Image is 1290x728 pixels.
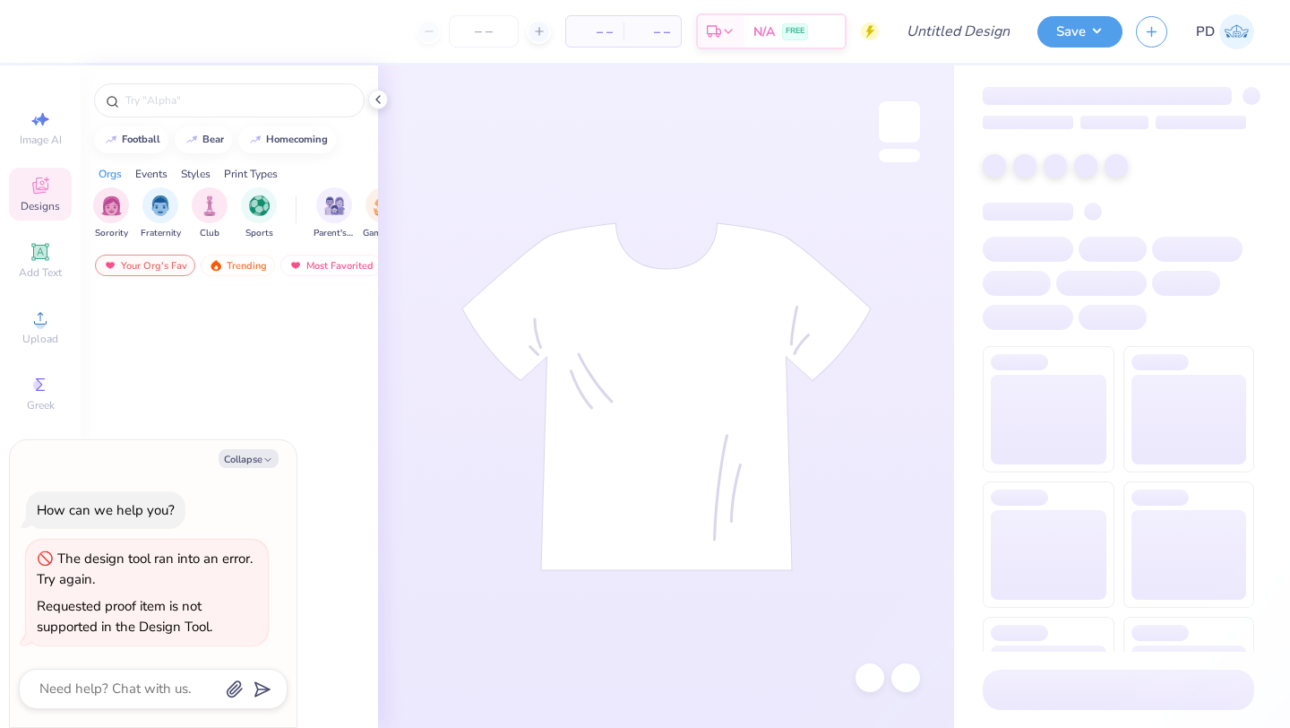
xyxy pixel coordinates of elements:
[93,187,129,240] div: filter for Sorority
[150,195,170,216] img: Fraternity Image
[241,187,277,240] button: filter button
[141,187,181,240] button: filter button
[181,166,211,182] div: Styles
[104,134,118,145] img: trend_line.gif
[374,195,394,216] img: Game Day Image
[202,134,224,144] div: bear
[22,332,58,346] span: Upload
[99,166,122,182] div: Orgs
[141,227,181,240] span: Fraternity
[37,550,253,588] div: The design tool ran into an error. Try again.
[892,13,1024,49] input: Untitled Design
[241,187,277,240] div: filter for Sports
[1219,14,1254,49] img: Priscilla Dice
[1196,14,1254,49] a: PD
[37,501,175,519] div: How can we help you?
[141,187,181,240] div: filter for Fraternity
[238,126,336,153] button: homecoming
[324,195,345,216] img: Parent's Weekend Image
[19,265,62,280] span: Add Text
[135,166,168,182] div: Events
[577,22,613,41] span: – –
[314,227,355,240] span: Parent's Weekend
[101,195,122,216] img: Sorority Image
[1196,22,1215,42] span: PD
[449,15,519,48] input: – –
[37,597,212,636] div: Requested proof item is not supported in the Design Tool.
[753,22,775,41] span: N/A
[314,187,355,240] button: filter button
[280,255,382,276] div: Most Favorited
[219,449,279,468] button: Collapse
[200,227,219,240] span: Club
[124,91,353,109] input: Try "Alpha"
[363,227,404,240] span: Game Day
[248,134,262,145] img: trend_line.gif
[314,187,355,240] div: filter for Parent's Weekend
[21,199,60,213] span: Designs
[461,222,872,571] img: tee-skeleton.svg
[192,187,228,240] button: filter button
[634,22,670,41] span: – –
[786,25,804,38] span: FREE
[103,259,117,272] img: most_fav.gif
[27,398,55,412] span: Greek
[122,134,160,144] div: football
[94,126,168,153] button: football
[200,195,219,216] img: Club Image
[95,227,128,240] span: Sorority
[185,134,199,145] img: trend_line.gif
[288,259,303,272] img: most_fav.gif
[249,195,270,216] img: Sports Image
[209,259,223,272] img: trending.gif
[201,255,275,276] div: Trending
[245,227,273,240] span: Sports
[224,166,278,182] div: Print Types
[266,134,328,144] div: homecoming
[1037,16,1122,48] button: Save
[93,187,129,240] button: filter button
[20,133,62,147] span: Image AI
[175,126,232,153] button: bear
[95,255,195,276] div: Your Org's Fav
[192,187,228,240] div: filter for Club
[363,187,404,240] div: filter for Game Day
[363,187,404,240] button: filter button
